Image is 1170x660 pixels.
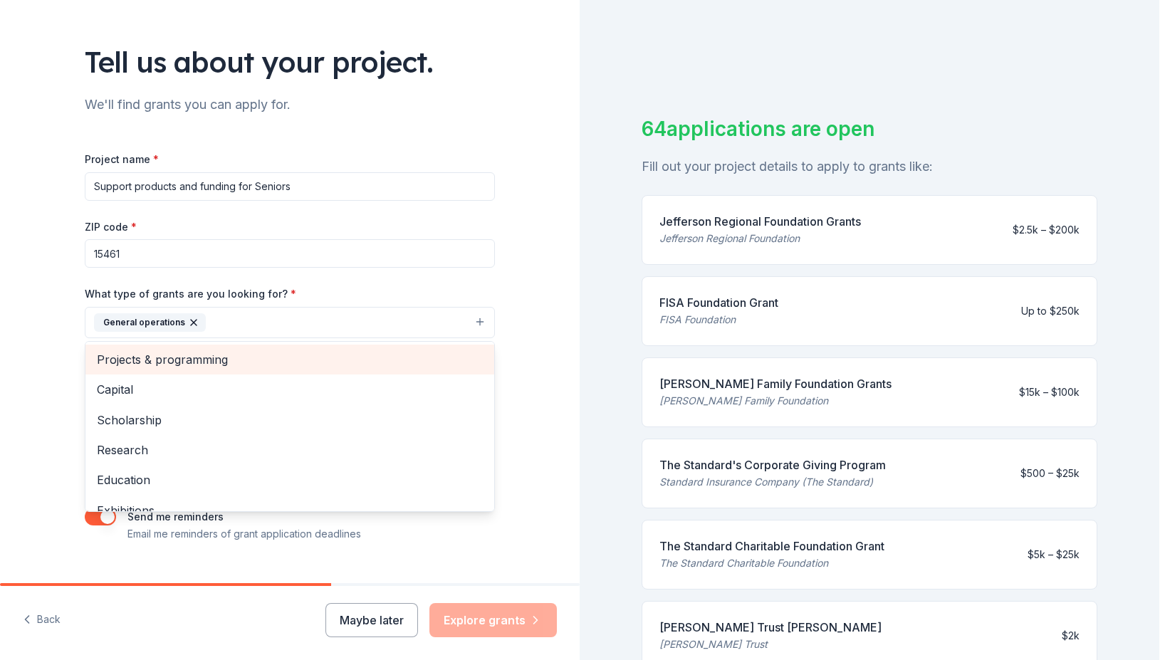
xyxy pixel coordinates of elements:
span: Projects & programming [97,350,483,369]
span: Research [97,441,483,459]
span: Capital [97,380,483,399]
div: General operations [85,341,495,512]
span: Scholarship [97,411,483,429]
div: General operations [94,313,206,332]
span: Exhibitions [97,501,483,520]
span: Education [97,471,483,489]
button: General operations [85,307,495,338]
